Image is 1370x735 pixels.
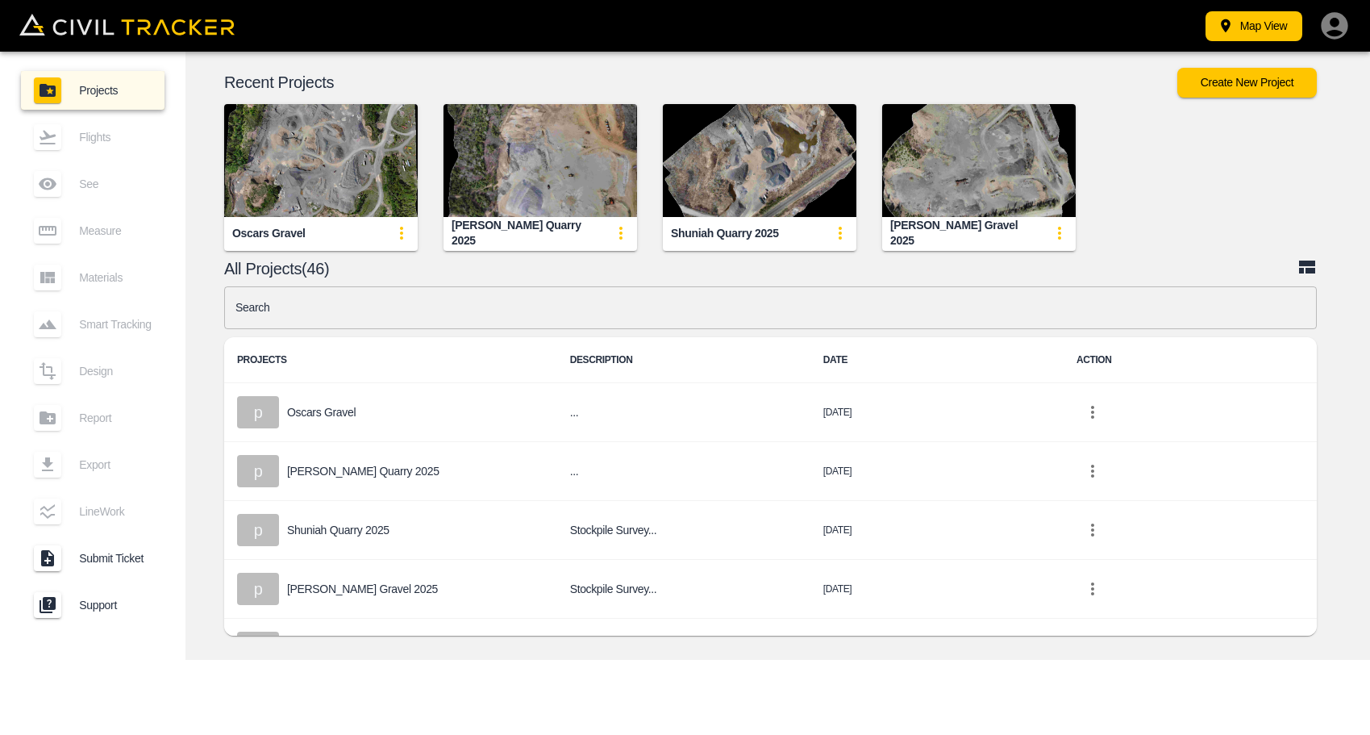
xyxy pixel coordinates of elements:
td: [DATE] [810,619,1064,678]
button: update-card-details [824,217,856,249]
th: ACTION [1064,337,1317,383]
a: Support [21,586,164,624]
div: p [237,573,279,605]
a: Projects [21,71,164,110]
div: Shuniah Quarry 2025 [671,226,779,241]
h6: ... [570,403,797,423]
p: [PERSON_NAME] Quarry 2025 [287,465,439,478]
div: p [237,455,279,487]
button: update-card-details [1043,217,1076,249]
span: Support [79,599,152,612]
img: Oscars Gravel [224,104,418,217]
h6: ... [570,461,797,482]
h6: Stockpile Survey [570,579,797,599]
p: Oscars Gravel [287,406,356,419]
p: Recent Projects [224,76,1177,89]
div: p [237,514,279,546]
img: Shuniah Quarry 2025 [663,104,856,217]
button: Map View [1206,11,1302,41]
td: [DATE] [810,560,1064,619]
p: Shuniah Quarry 2025 [287,524,389,537]
button: Create New Project [1177,68,1317,98]
td: [DATE] [810,383,1064,442]
div: [PERSON_NAME] Gravel 2025 [890,218,1043,248]
th: DATE [810,337,1064,383]
img: Goulet Gravel 2025 [882,104,1076,217]
p: All Projects(46) [224,262,1297,275]
div: [PERSON_NAME] Quarry 2025 [452,218,605,248]
a: Submit Ticket [21,539,164,578]
img: Civil Tracker [19,14,235,36]
button: update-card-details [385,217,418,249]
span: Projects [79,84,152,97]
button: update-card-details [605,217,637,249]
td: [DATE] [810,501,1064,560]
div: Oscars Gravel [232,226,306,241]
img: BJ Kapush Quarry 2025 [443,104,637,217]
span: Submit Ticket [79,552,152,565]
p: [PERSON_NAME] Gravel 2025 [287,583,438,595]
th: PROJECTS [224,337,557,383]
td: [DATE] [810,442,1064,501]
div: p [237,632,279,664]
th: DESCRIPTION [557,337,810,383]
div: p [237,396,279,428]
h6: Stockpile Survey [570,520,797,541]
